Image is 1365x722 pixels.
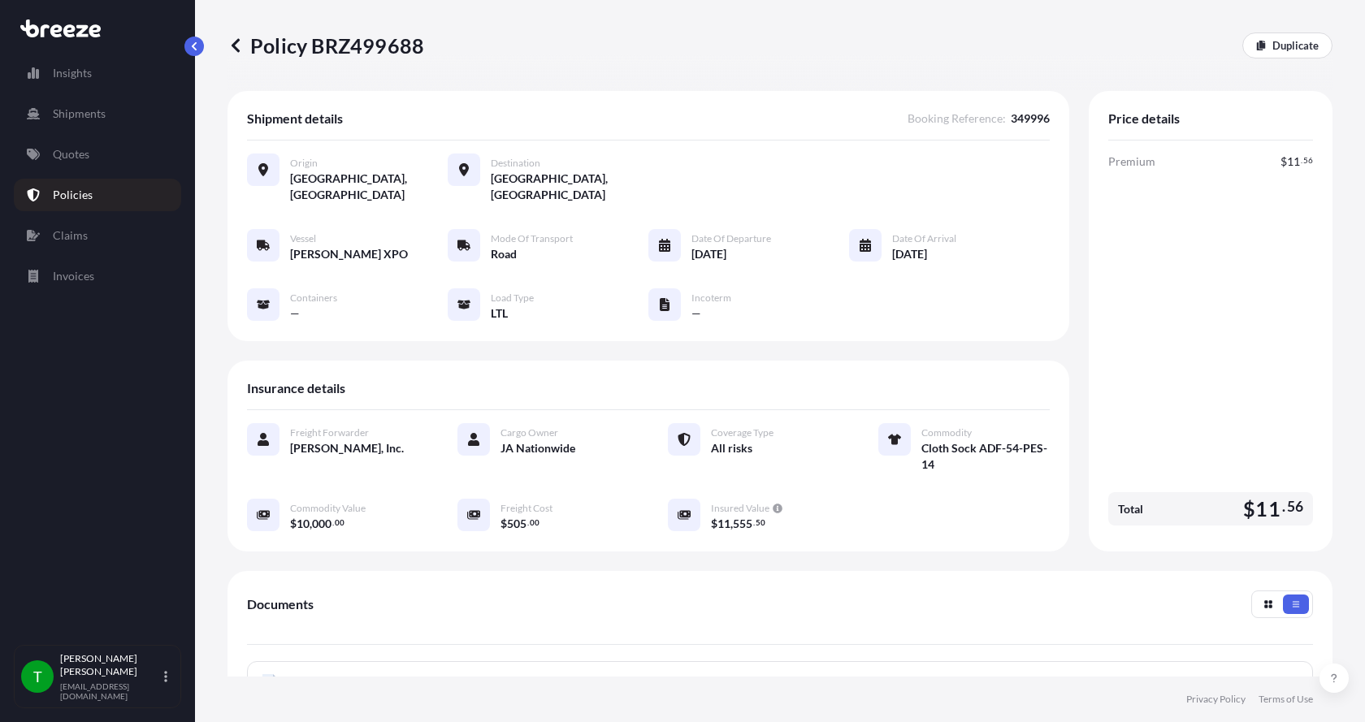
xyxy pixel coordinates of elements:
[730,518,733,530] span: ,
[1287,156,1300,167] span: 11
[290,171,448,203] span: [GEOGRAPHIC_DATA], [GEOGRAPHIC_DATA]
[1255,499,1280,519] span: 11
[908,110,1006,127] span: Booking Reference :
[733,518,752,530] span: 555
[717,518,730,530] span: 11
[1303,158,1313,163] span: 56
[297,518,310,530] span: 10
[711,502,769,515] span: Insured Value
[500,440,575,456] span: JA Nationwide
[500,502,552,515] span: Freight Cost
[1301,158,1302,163] span: .
[290,426,369,439] span: Freight Forwarder
[892,232,956,245] span: Date of Arrival
[527,520,529,525] span: .
[290,674,343,690] span: Certificate
[14,179,181,211] a: Policies
[491,292,534,305] span: Load Type
[33,668,42,685] span: T
[1186,693,1246,706] a: Privacy Policy
[290,305,300,322] span: —
[1108,153,1155,170] span: Premium
[1280,156,1287,167] span: $
[753,520,755,525] span: .
[335,520,344,525] span: 00
[491,157,540,170] span: Destination
[756,520,765,525] span: 50
[1282,502,1285,512] span: .
[1243,499,1255,519] span: $
[691,305,701,322] span: —
[921,440,1050,473] span: Cloth Sock ADF-54-PES-14
[247,596,314,612] span: Documents
[290,232,316,245] span: Vessel
[1011,110,1050,127] span: 349996
[247,380,345,396] span: Insurance details
[53,106,106,122] p: Shipments
[247,110,343,127] span: Shipment details
[691,292,731,305] span: Incoterm
[227,32,424,58] p: Policy BRZ499688
[14,57,181,89] a: Insights
[491,246,517,262] span: Road
[312,518,331,530] span: 000
[530,520,539,525] span: 00
[53,146,89,162] p: Quotes
[290,292,337,305] span: Containers
[1287,502,1303,512] span: 56
[491,232,573,245] span: Mode of Transport
[290,157,318,170] span: Origin
[14,260,181,292] a: Invoices
[1118,501,1143,517] span: Total
[711,518,717,530] span: $
[691,246,726,262] span: [DATE]
[500,518,507,530] span: $
[711,440,752,456] span: All risks
[507,518,526,530] span: 505
[691,232,771,245] span: Date of Departure
[921,426,972,439] span: Commodity
[491,305,508,322] span: LTL
[1108,110,1180,127] span: Price details
[1242,32,1332,58] a: Duplicate
[310,518,312,530] span: ,
[14,97,181,130] a: Shipments
[711,426,773,439] span: Coverage Type
[53,187,93,203] p: Policies
[60,681,161,701] p: [EMAIL_ADDRESS][DOMAIN_NAME]
[1272,37,1319,54] p: Duplicate
[491,171,648,203] span: [GEOGRAPHIC_DATA], [GEOGRAPHIC_DATA]
[500,426,558,439] span: Cargo Owner
[290,502,366,515] span: Commodity Value
[1259,693,1313,706] a: Terms of Use
[14,219,181,252] a: Claims
[290,246,408,262] span: [PERSON_NAME] XPO
[290,440,404,456] span: [PERSON_NAME], Inc.
[60,652,161,678] p: [PERSON_NAME] [PERSON_NAME]
[892,246,927,262] span: [DATE]
[53,65,92,81] p: Insights
[53,227,88,244] p: Claims
[14,138,181,171] a: Quotes
[290,518,297,530] span: $
[332,520,334,525] span: .
[53,268,94,284] p: Invoices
